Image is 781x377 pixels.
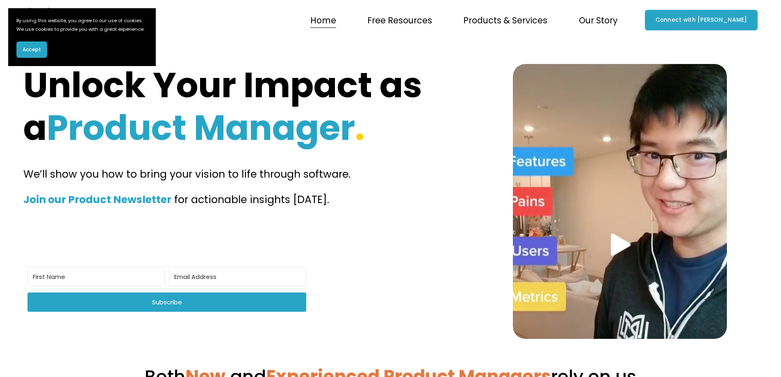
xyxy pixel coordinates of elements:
a: Connect with [PERSON_NAME] [645,10,758,30]
button: Subscribe [27,292,306,312]
a: Home [310,11,336,28]
a: folder dropdown [579,11,618,28]
span: Products & Services [463,13,547,28]
span: for actionable insights [DATE]. [174,192,329,207]
input: First Name [27,267,165,286]
strong: Unlock Your Impact as a [23,61,430,152]
strong: . [355,103,364,152]
span: Our Story [579,13,618,28]
p: We’ll show you how to bring your vision to life through software. [23,165,452,183]
span: Free Resources [367,13,432,28]
section: Cookie banner [8,8,156,66]
strong: Join our Product Newsletter [23,192,171,207]
button: Accept [16,41,47,58]
input: Email Address [169,267,306,286]
span: Accept [23,46,41,53]
p: By using this website, you agree to our use of cookies. We use cookies to provide you with a grea... [16,16,148,33]
a: folder dropdown [463,11,547,28]
a: folder dropdown [367,11,432,28]
strong: Product Manager [47,103,355,152]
